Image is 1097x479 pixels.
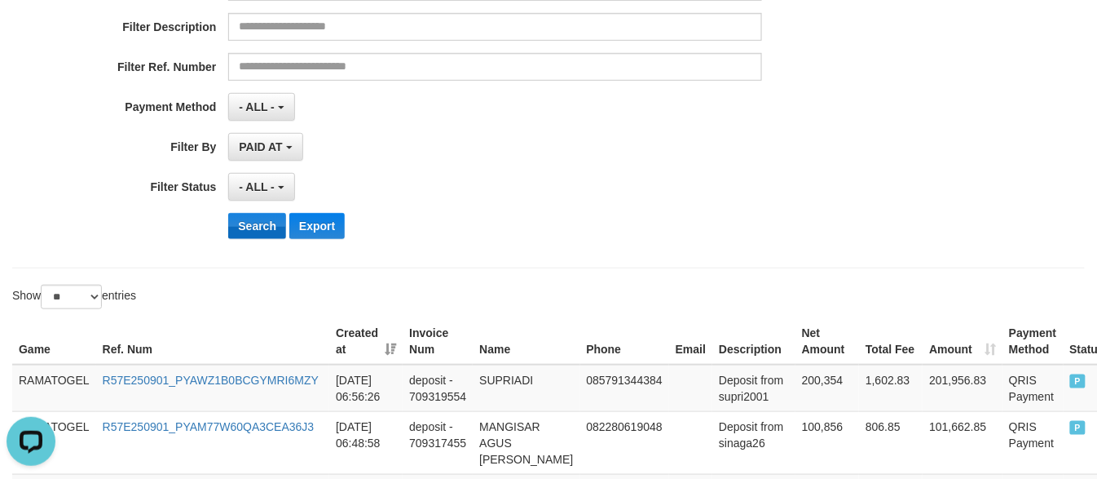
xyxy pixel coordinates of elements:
td: 085791344384 [580,365,669,412]
td: 201,956.83 [923,365,1002,412]
th: Total Fee [859,318,923,365]
th: Payment Method [1002,318,1063,365]
select: Showentries [41,285,102,309]
th: Name [473,318,579,365]
span: PAID [1070,421,1086,435]
td: QRIS Payment [1002,365,1063,412]
a: R57E250901_PYAM77W60QA3CEA36J3 [103,420,315,433]
td: 1,602.83 [859,365,923,412]
button: PAID AT [228,133,302,161]
a: R57E250901_PYAWZ1B0BCGYMRI6MZY [103,374,319,387]
th: Net Amount [795,318,859,365]
td: SUPRIADI [473,365,579,412]
td: Deposit from sinaga26 [712,411,795,474]
th: Game [12,318,96,365]
th: Phone [580,318,669,365]
td: deposit - 709317455 [403,411,473,474]
td: 101,662.85 [923,411,1002,474]
span: PAID [1070,375,1086,388]
span: PAID AT [239,140,282,153]
td: 082280619048 [580,411,669,474]
td: RAMATOGEL [12,365,96,412]
button: - ALL - [228,93,294,121]
button: Search [228,213,286,239]
td: deposit - 709319554 [403,365,473,412]
label: Show entries [12,285,136,309]
td: 100,856 [795,411,859,474]
td: MANGISAR AGUS [PERSON_NAME] [473,411,579,474]
th: Email [669,318,712,365]
button: - ALL - [228,173,294,201]
th: Created at: activate to sort column ascending [329,318,403,365]
span: - ALL - [239,100,275,113]
td: [DATE] 06:56:26 [329,365,403,412]
th: Ref. Num [96,318,330,365]
button: Export [289,213,345,239]
td: 200,354 [795,365,859,412]
span: - ALL - [239,180,275,193]
th: Amount: activate to sort column ascending [923,318,1002,365]
th: Description [712,318,795,365]
button: Open LiveChat chat widget [7,7,55,55]
td: 806.85 [859,411,923,474]
th: Invoice Num [403,318,473,365]
td: Deposit from supri2001 [712,365,795,412]
td: [DATE] 06:48:58 [329,411,403,474]
td: QRIS Payment [1002,411,1063,474]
